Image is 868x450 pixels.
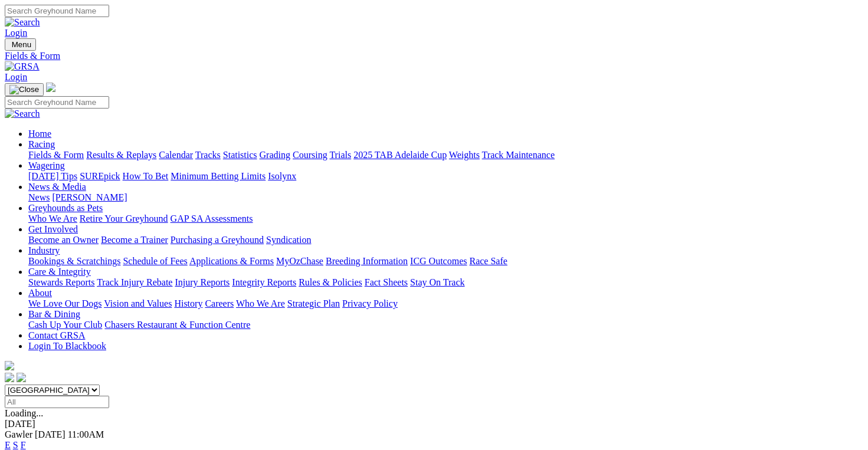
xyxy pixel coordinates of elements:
[28,213,77,224] a: Who We Are
[28,235,863,245] div: Get Involved
[287,298,340,308] a: Strategic Plan
[28,298,863,309] div: About
[5,96,109,109] input: Search
[365,277,408,287] a: Fact Sheets
[28,192,863,203] div: News & Media
[482,150,555,160] a: Track Maintenance
[171,235,264,245] a: Purchasing a Greyhound
[28,203,103,213] a: Greyhounds as Pets
[28,139,55,149] a: Racing
[329,150,351,160] a: Trials
[104,320,250,330] a: Chasers Restaurant & Function Centre
[28,267,91,277] a: Care & Integrity
[28,182,86,192] a: News & Media
[28,277,94,287] a: Stewards Reports
[35,429,65,439] span: [DATE]
[80,213,168,224] a: Retire Your Greyhound
[21,440,26,450] a: F
[276,256,323,266] a: MyOzChase
[205,298,234,308] a: Careers
[5,17,40,28] img: Search
[268,171,296,181] a: Isolynx
[28,341,106,351] a: Login To Blackbook
[326,256,408,266] a: Breeding Information
[353,150,447,160] a: 2025 TAB Adelaide Cup
[28,298,101,308] a: We Love Our Dogs
[5,440,11,450] a: E
[28,171,77,181] a: [DATE] Tips
[68,429,104,439] span: 11:00AM
[5,419,863,429] div: [DATE]
[5,61,40,72] img: GRSA
[171,171,266,181] a: Minimum Betting Limits
[195,150,221,160] a: Tracks
[104,298,172,308] a: Vision and Values
[86,150,156,160] a: Results & Replays
[260,150,290,160] a: Grading
[28,129,51,139] a: Home
[5,51,863,61] a: Fields & Form
[232,277,296,287] a: Integrity Reports
[266,235,311,245] a: Syndication
[5,83,44,96] button: Toggle navigation
[80,171,120,181] a: SUREpick
[123,171,169,181] a: How To Bet
[97,277,172,287] a: Track Injury Rebate
[159,150,193,160] a: Calendar
[28,320,102,330] a: Cash Up Your Club
[28,277,863,288] div: Care & Integrity
[5,408,43,418] span: Loading...
[12,40,31,49] span: Menu
[28,245,60,255] a: Industry
[299,277,362,287] a: Rules & Policies
[46,83,55,92] img: logo-grsa-white.png
[28,171,863,182] div: Wagering
[410,256,467,266] a: ICG Outcomes
[5,28,27,38] a: Login
[28,320,863,330] div: Bar & Dining
[342,298,398,308] a: Privacy Policy
[449,150,480,160] a: Weights
[410,277,464,287] a: Stay On Track
[28,256,863,267] div: Industry
[28,309,80,319] a: Bar & Dining
[174,298,202,308] a: History
[28,150,84,160] a: Fields & Form
[469,256,507,266] a: Race Safe
[5,109,40,119] img: Search
[13,440,18,450] a: S
[5,38,36,51] button: Toggle navigation
[189,256,274,266] a: Applications & Forms
[28,213,863,224] div: Greyhounds as Pets
[52,192,127,202] a: [PERSON_NAME]
[171,213,253,224] a: GAP SA Assessments
[5,396,109,408] input: Select date
[17,373,26,382] img: twitter.svg
[28,256,120,266] a: Bookings & Scratchings
[28,150,863,160] div: Racing
[123,256,187,266] a: Schedule of Fees
[28,288,52,298] a: About
[293,150,327,160] a: Coursing
[9,85,39,94] img: Close
[175,277,230,287] a: Injury Reports
[28,224,78,234] a: Get Involved
[28,330,85,340] a: Contact GRSA
[5,429,32,439] span: Gawler
[28,235,99,245] a: Become an Owner
[236,298,285,308] a: Who We Are
[28,192,50,202] a: News
[5,72,27,82] a: Login
[5,373,14,382] img: facebook.svg
[223,150,257,160] a: Statistics
[5,361,14,370] img: logo-grsa-white.png
[28,160,65,170] a: Wagering
[101,235,168,245] a: Become a Trainer
[5,5,109,17] input: Search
